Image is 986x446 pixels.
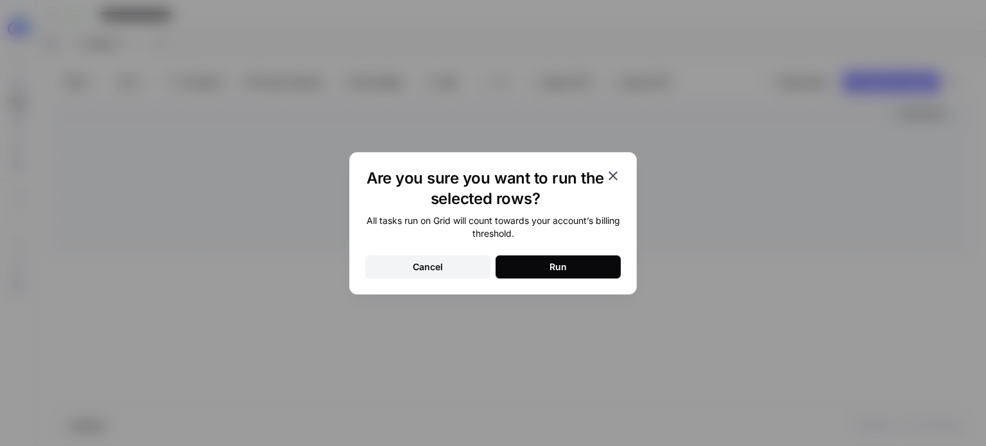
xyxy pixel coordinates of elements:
[413,261,443,273] div: Cancel
[549,261,567,273] div: Run
[365,255,490,279] button: Cancel
[365,168,605,209] h1: Are you sure you want to run the selected rows?
[496,255,621,279] button: Run
[365,214,621,240] div: All tasks run on Grid will count towards your account’s billing threshold.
